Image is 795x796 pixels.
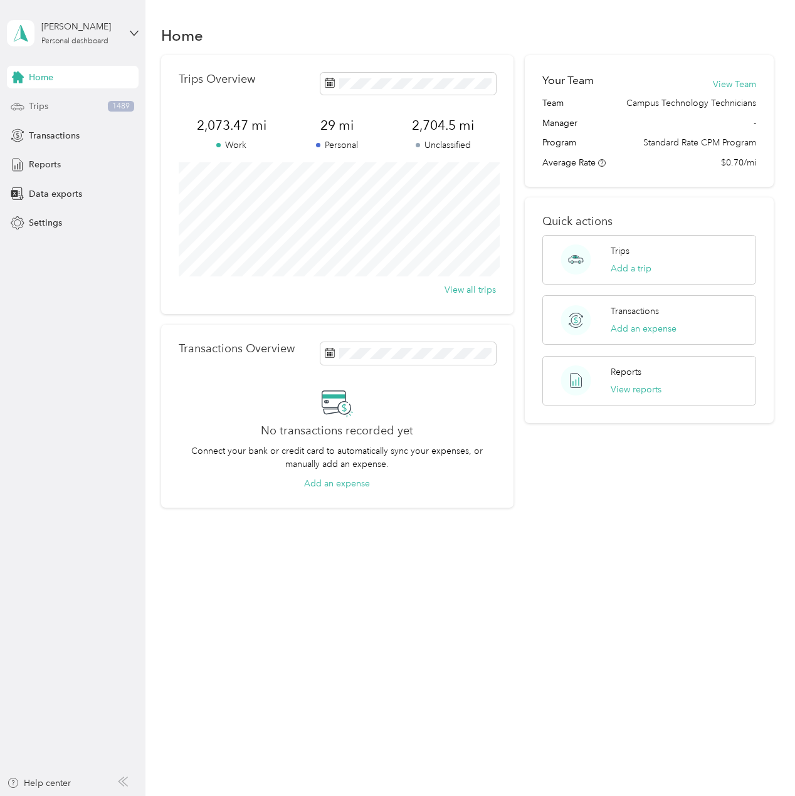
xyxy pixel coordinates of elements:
[29,216,62,229] span: Settings
[542,73,594,88] h2: Your Team
[445,283,496,296] button: View all trips
[179,342,295,355] p: Transactions Overview
[390,117,496,134] span: 2,704.5 mi
[29,129,80,142] span: Transactions
[611,365,641,379] p: Reports
[611,383,661,396] button: View reports
[721,156,756,169] span: $0.70/mi
[41,20,120,33] div: [PERSON_NAME]
[29,100,48,113] span: Trips
[626,97,756,110] span: Campus Technology Technicians
[725,726,795,796] iframe: Everlance-gr Chat Button Frame
[542,215,756,228] p: Quick actions
[179,117,285,134] span: 2,073.47 mi
[29,71,53,84] span: Home
[542,97,564,110] span: Team
[41,38,108,45] div: Personal dashboard
[29,187,82,201] span: Data exports
[179,73,255,86] p: Trips Overview
[285,139,391,152] p: Personal
[261,424,413,437] h2: No transactions recorded yet
[542,117,577,130] span: Manager
[179,444,497,471] p: Connect your bank or credit card to automatically sync your expenses, or manually add an expense.
[161,29,203,42] h1: Home
[611,262,651,275] button: Add a trip
[29,158,61,171] span: Reports
[285,117,391,134] span: 29 mi
[754,117,756,130] span: -
[611,322,677,335] button: Add an expense
[304,477,370,490] button: Add an expense
[713,78,756,91] button: View Team
[390,139,496,152] p: Unclassified
[7,777,71,790] button: Help center
[611,244,629,258] p: Trips
[542,157,596,168] span: Average Rate
[179,139,285,152] p: Work
[611,305,659,318] p: Transactions
[643,136,756,149] span: Standard Rate CPM Program
[542,136,576,149] span: Program
[108,101,134,112] span: 1489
